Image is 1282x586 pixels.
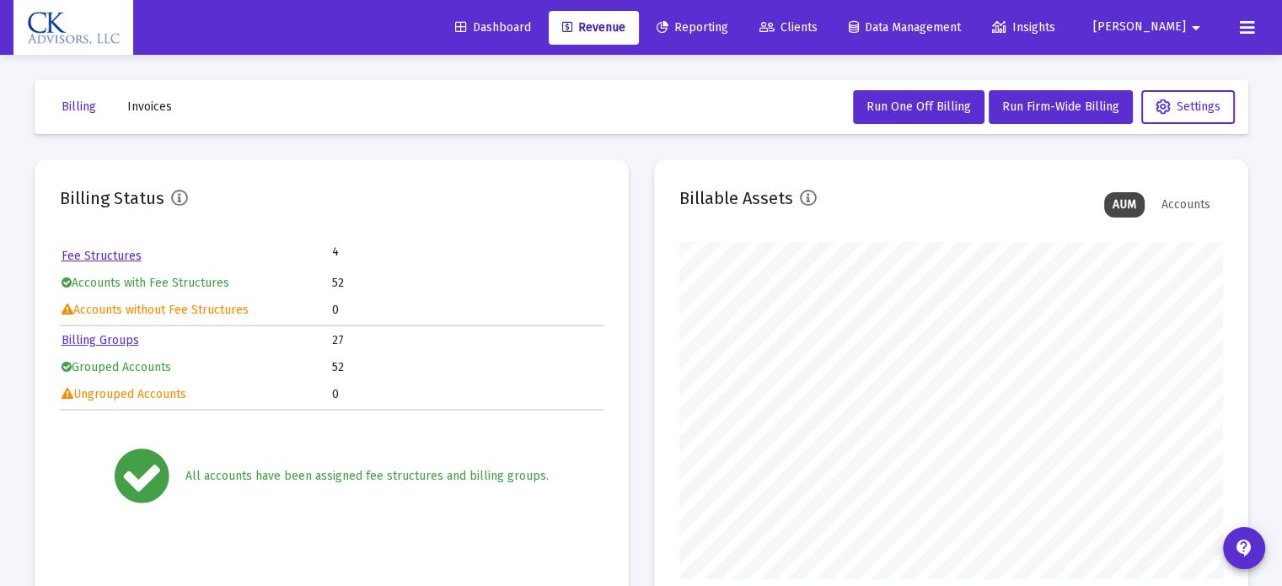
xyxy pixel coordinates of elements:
[48,90,110,124] button: Billing
[562,20,625,35] span: Revenue
[1153,192,1219,218] div: Accounts
[1234,538,1254,558] mat-icon: contact_support
[332,298,602,323] td: 0
[643,11,742,45] a: Reporting
[332,271,602,296] td: 52
[679,185,793,212] h2: Billable Assets
[332,355,602,380] td: 52
[549,11,639,45] a: Revenue
[26,11,121,45] img: Dashboard
[455,20,531,35] span: Dashboard
[114,90,185,124] button: Invoices
[127,99,172,114] span: Invoices
[992,20,1055,35] span: Insights
[746,11,831,45] a: Clients
[866,99,971,114] span: Run One Off Billing
[979,11,1069,45] a: Insights
[62,333,139,347] a: Billing Groups
[759,20,818,35] span: Clients
[332,244,467,261] td: 4
[1002,99,1119,114] span: Run Firm-Wide Billing
[62,355,331,380] td: Grouped Accounts
[849,20,961,35] span: Data Management
[1104,192,1145,218] div: AUM
[60,185,164,212] h2: Billing Status
[657,20,728,35] span: Reporting
[989,90,1133,124] button: Run Firm-Wide Billing
[442,11,544,45] a: Dashboard
[1186,11,1206,45] mat-icon: arrow_drop_down
[1093,20,1186,35] span: [PERSON_NAME]
[62,382,331,407] td: Ungrouped Accounts
[62,99,96,114] span: Billing
[62,298,331,323] td: Accounts without Fee Structures
[835,11,974,45] a: Data Management
[332,328,602,353] td: 27
[853,90,984,124] button: Run One Off Billing
[1156,99,1220,114] span: Settings
[62,271,331,296] td: Accounts with Fee Structures
[185,468,549,485] div: All accounts have been assigned fee structures and billing groups.
[62,249,142,263] a: Fee Structures
[332,382,602,407] td: 0
[1073,10,1226,44] button: [PERSON_NAME]
[1141,90,1235,124] button: Settings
